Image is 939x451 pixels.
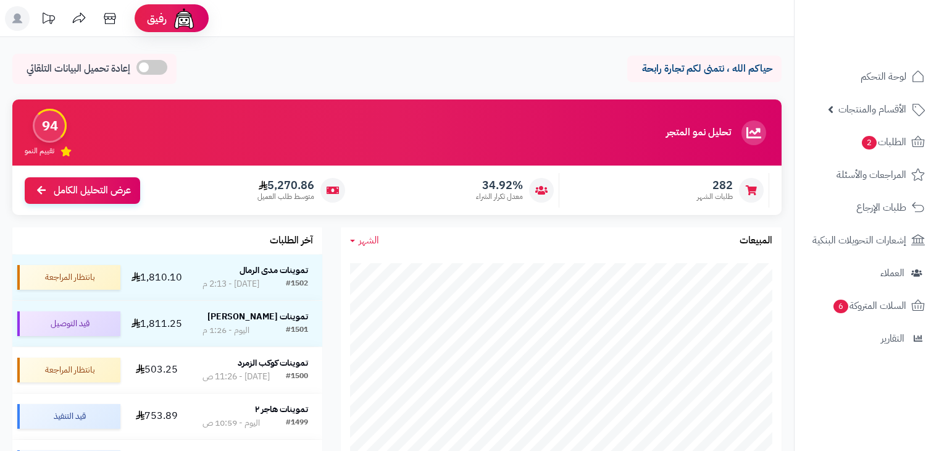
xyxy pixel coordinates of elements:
h3: آخر الطلبات [270,235,313,247]
span: السلات المتروكة [832,297,906,314]
span: تقييم النمو [25,146,54,156]
a: السلات المتروكة6 [802,291,932,321]
div: [DATE] - 11:26 ص [202,371,270,383]
span: 282 [697,179,733,192]
td: 503.25 [125,347,188,393]
span: طلبات الشهر [697,192,733,202]
a: عرض التحليل الكامل [25,177,140,204]
span: 2 [862,136,877,150]
strong: تموينات مدى الرمال [240,264,308,277]
strong: تموينات كوكب الزمرد [238,356,308,369]
div: [DATE] - 2:13 م [202,278,259,290]
span: 6 [833,300,848,313]
a: المراجعات والأسئلة [802,160,932,190]
p: حياكم الله ، نتمنى لكم تجارة رابحة [636,62,772,76]
a: الشهر [350,234,379,248]
div: #1501 [286,324,308,337]
td: 1,811.25 [125,301,188,347]
div: بانتظار المراجعة [17,358,120,382]
div: قيد التنفيذ [17,404,120,429]
span: الشهر [359,233,379,248]
h3: تحليل نمو المتجر [666,127,731,138]
span: متوسط طلب العميل [257,192,314,202]
span: عرض التحليل الكامل [54,183,131,198]
strong: تموينات هاجر ٢ [255,403,308,416]
a: العملاء [802,258,932,288]
span: رفيق [147,11,167,26]
a: لوحة التحكم [802,62,932,91]
td: 753.89 [125,394,188,439]
span: إعادة تحميل البيانات التلقائي [27,62,130,76]
span: العملاء [880,264,904,282]
a: الطلبات2 [802,127,932,157]
span: لوحة التحكم [861,68,906,85]
span: الأقسام والمنتجات [838,101,906,118]
span: 5,270.86 [257,179,314,192]
a: طلبات الإرجاع [802,193,932,222]
span: التقارير [881,330,904,347]
div: بانتظار المراجعة [17,265,120,290]
span: الطلبات [861,133,906,151]
span: إشعارات التحويلات البنكية [812,232,906,249]
a: إشعارات التحويلات البنكية [802,225,932,255]
strong: تموينات [PERSON_NAME] [207,310,308,323]
span: 34.92% [476,179,523,192]
div: #1499 [286,417,308,429]
h3: المبيعات [740,235,772,247]
div: قيد التوصيل [17,311,120,336]
div: اليوم - 10:59 ص [202,417,260,429]
a: تحديثات المنصة [33,6,64,34]
div: #1500 [286,371,308,383]
a: التقارير [802,324,932,353]
span: المراجعات والأسئلة [837,166,906,183]
div: #1502 [286,278,308,290]
img: ai-face.png [172,6,196,31]
span: معدل تكرار الشراء [476,192,523,202]
span: طلبات الإرجاع [856,199,906,216]
div: اليوم - 1:26 م [202,324,249,337]
td: 1,810.10 [125,255,188,300]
